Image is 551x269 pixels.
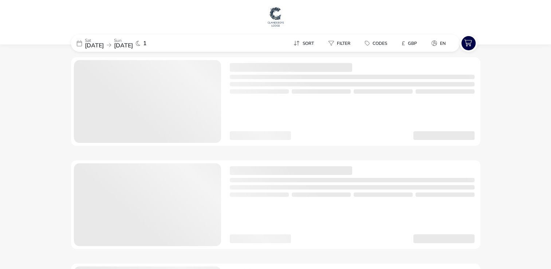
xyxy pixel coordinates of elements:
[402,40,405,47] i: £
[408,40,417,46] span: GBP
[323,38,356,48] button: Filter
[396,38,423,48] button: £GBP
[359,38,396,48] naf-pibe-menu-bar-item: Codes
[288,38,323,48] naf-pibe-menu-bar-item: Sort
[85,38,104,43] p: Sat
[323,38,359,48] naf-pibe-menu-bar-item: Filter
[440,40,446,46] span: en
[267,6,285,28] img: Main Website
[288,38,320,48] button: Sort
[143,40,147,46] span: 1
[426,38,454,48] naf-pibe-menu-bar-item: en
[85,42,104,50] span: [DATE]
[426,38,452,48] button: en
[373,40,387,46] span: Codes
[114,42,133,50] span: [DATE]
[396,38,426,48] naf-pibe-menu-bar-item: £GBP
[303,40,314,46] span: Sort
[114,38,133,43] p: Sun
[359,38,393,48] button: Codes
[71,35,180,52] div: Sat[DATE]Sun[DATE]1
[337,40,350,46] span: Filter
